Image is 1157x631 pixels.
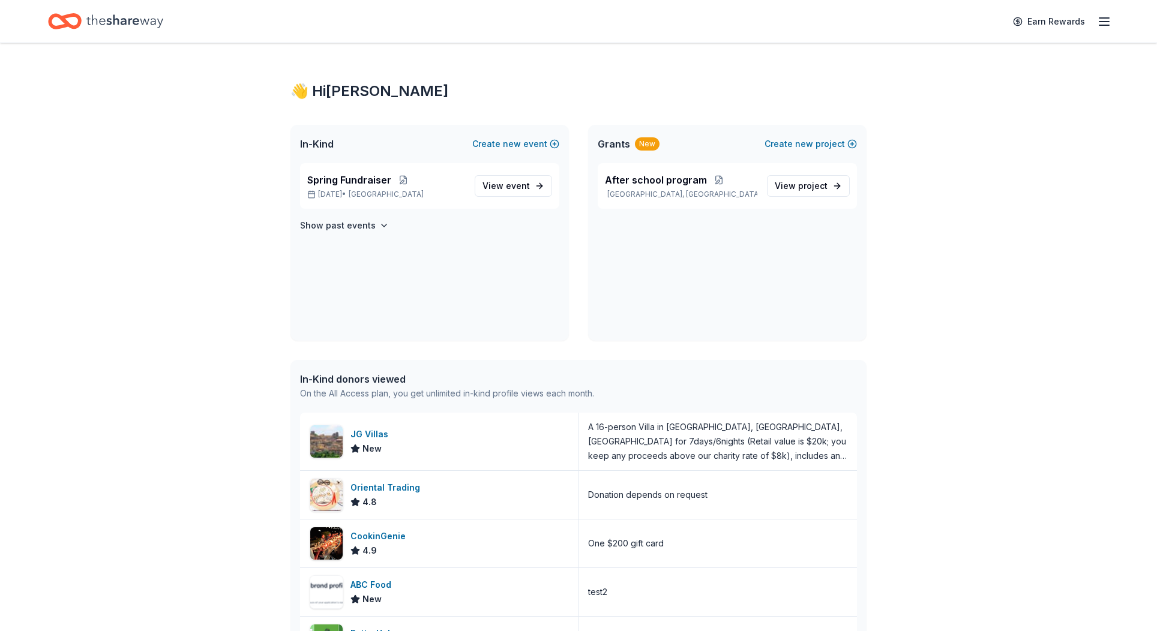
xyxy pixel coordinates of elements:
span: 4.8 [362,495,377,509]
img: Image for Oriental Trading [310,479,343,511]
div: New [635,137,660,151]
div: Donation depends on request [588,488,708,502]
div: On the All Access plan, you get unlimited in-kind profile views each month. [300,386,594,401]
span: New [362,592,382,606]
div: One $200 gift card [588,536,664,551]
a: Home [48,7,163,35]
button: Createnewevent [472,137,559,151]
span: View [482,179,530,193]
p: [DATE] • [307,190,465,199]
span: new [795,137,813,151]
span: event [506,181,530,191]
a: View event [475,175,552,197]
div: CookinGenie [350,529,410,543]
div: A 16-person Villa in [GEOGRAPHIC_DATA], [GEOGRAPHIC_DATA], [GEOGRAPHIC_DATA] for 7days/6nights (R... [588,420,847,463]
button: Createnewproject [765,137,857,151]
span: 4.9 [362,543,377,558]
span: In-Kind [300,137,334,151]
div: JG Villas [350,427,393,441]
div: test2 [588,585,607,599]
span: project [798,181,828,191]
img: Image for CookinGenie [310,527,343,560]
span: View [775,179,828,193]
a: View project [767,175,850,197]
span: [GEOGRAPHIC_DATA] [349,190,424,199]
div: 👋 Hi [PERSON_NAME] [290,82,867,101]
span: Grants [598,137,630,151]
img: Image for JG Villas [310,425,343,458]
p: [GEOGRAPHIC_DATA], [GEOGRAPHIC_DATA] [605,190,757,199]
span: Spring Fundraiser [307,173,391,187]
span: new [503,137,521,151]
span: New [362,441,382,456]
div: Oriental Trading [350,480,425,495]
button: Show past events [300,218,389,233]
h4: Show past events [300,218,376,233]
div: ABC Food [350,578,396,592]
img: Image for ABC Food [310,576,343,608]
span: After school program [605,173,707,187]
div: In-Kind donors viewed [300,372,594,386]
a: Earn Rewards [1006,11,1092,32]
